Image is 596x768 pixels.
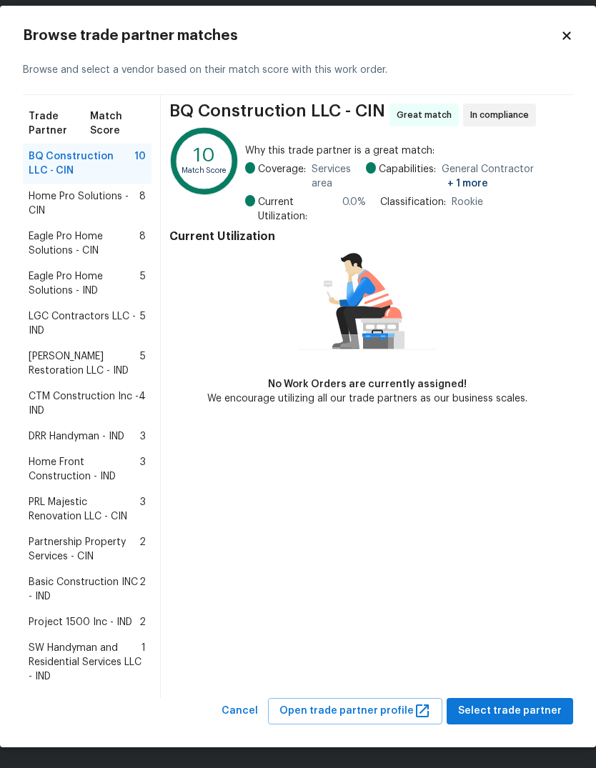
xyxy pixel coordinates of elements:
span: BQ Construction LLC - CIN [169,104,385,126]
span: Partnership Property Services - CIN [29,535,139,564]
span: Basic Construction INC - IND [29,575,139,604]
span: 8 [139,229,146,258]
span: 1 [141,641,146,684]
button: Select trade partner [447,698,573,724]
span: CTM Construction Inc - IND [29,389,139,418]
span: SW Handyman and Residential Services LLC - IND [29,641,141,684]
span: DRR Handyman - IND [29,429,124,444]
span: 3 [140,495,146,524]
span: LGC Contractors LLC - IND [29,309,140,338]
span: Select trade partner [458,702,562,720]
span: Great match [397,108,457,122]
span: Match Score [90,109,146,138]
span: Why this trade partner is a great match: [245,144,565,158]
h2: Browse trade partner matches [23,29,560,43]
div: We encourage utilizing all our trade partners as our business scales. [207,392,527,406]
span: Eagle Pro Home Solutions - IND [29,269,140,298]
span: Rookie [452,195,483,209]
span: Open trade partner profile [279,702,431,720]
span: 5 [140,269,146,298]
span: Eagle Pro Home Solutions - CIN [29,229,139,258]
span: 2 [139,535,146,564]
div: No Work Orders are currently assigned! [207,377,527,392]
span: Cancel [222,702,258,720]
span: Services area [312,162,366,191]
span: BQ Construction LLC - CIN [29,149,134,178]
button: Open trade partner profile [268,698,442,724]
span: 2 [139,615,146,629]
text: 10 [194,146,215,165]
span: 2 [139,575,146,604]
span: Classification: [380,195,446,209]
span: 3 [140,429,146,444]
span: [PERSON_NAME] Restoration LLC - IND [29,349,140,378]
span: General Contractor [442,162,565,191]
text: Match Score [182,166,227,174]
span: 10 [134,149,146,178]
span: 5 [140,309,146,338]
span: Coverage: [258,162,306,191]
span: 5 [140,349,146,378]
span: 0.0 % [342,195,366,224]
span: PRL Majestic Renovation LLC - CIN [29,495,140,524]
button: Cancel [216,698,264,724]
h4: Current Utilization [169,229,565,244]
span: Home Pro Solutions - CIN [29,189,139,218]
span: 3 [140,455,146,484]
span: Capabilities: [379,162,436,191]
div: Browse and select a vendor based on their match score with this work order. [23,46,573,95]
span: 8 [139,189,146,218]
span: Project 1500 Inc - IND [29,615,132,629]
span: 4 [139,389,146,418]
span: + 1 more [447,179,488,189]
span: Current Utilization: [258,195,337,224]
span: Home Front Construction - IND [29,455,140,484]
span: In compliance [470,108,535,122]
span: Trade Partner [29,109,90,138]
